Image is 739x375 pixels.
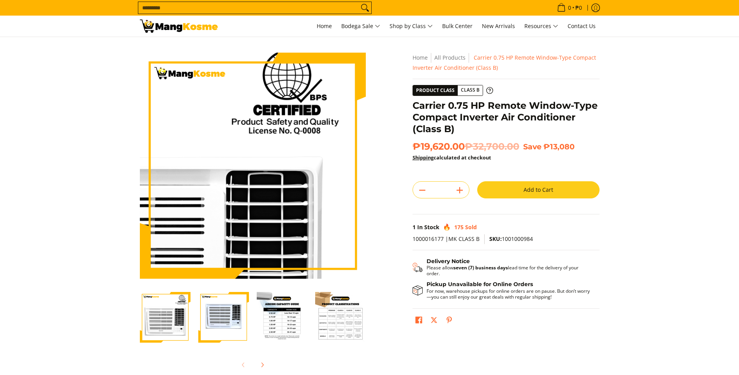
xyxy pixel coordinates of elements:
[427,281,533,288] strong: Pickup Unavailable for Online Orders
[386,16,437,37] a: Shop by Class
[427,258,470,265] strong: Delivery Notice
[482,22,515,30] span: New Arrivals
[413,235,480,242] span: 1000016177 |MK CLASS B
[450,184,469,196] button: Add
[520,16,562,37] a: Resources
[413,141,519,152] span: ₱19,620.00
[458,85,483,95] span: Class B
[543,142,575,151] span: ₱13,080
[574,5,583,11] span: ₱0
[413,184,432,196] button: Subtract
[444,315,455,328] a: Pin on Pinterest
[413,85,458,96] span: Product Class
[568,22,596,30] span: Contact Us
[524,21,558,31] span: Resources
[413,53,600,73] nav: Breadcrumbs
[413,154,434,161] a: Shipping
[413,100,600,135] h1: Carrier 0.75 HP Remote Window-Type Compact Inverter Air Conditioner (Class B)
[317,22,332,30] span: Home
[140,19,218,33] img: Carrier Compact Remote Inverter Aircon 0.75 HP - Class B l Mang Kosme
[489,235,533,242] span: 1001000984
[254,356,271,373] button: Next
[427,265,592,276] p: Please allow lead time for the delivery of your order.
[140,53,366,279] img: Carrier 0.75 HP Remote Window-Type Compact Inverter Air Conditioner (Class B)
[313,16,336,37] a: Home
[341,21,380,31] span: Bodega Sale
[454,223,464,231] span: 175
[390,21,433,31] span: Shop by Class
[413,315,424,328] a: Share on Facebook
[315,292,366,343] img: Carrier 0.75 HP Remote Window-Type Compact Inverter Air Conditioner (Class B)-4
[442,22,473,30] span: Bulk Center
[427,288,592,300] p: For now, warehouse pickups for online orders are on pause. But don’t worry—you can still enjoy ou...
[477,181,600,198] button: Add to Cart
[413,85,493,96] a: Product Class Class B
[465,223,477,231] span: Sold
[140,292,190,343] img: Carrier 0.75 HP Remote Window-Type Compact Inverter Air Conditioner (Class B)-1
[567,5,572,11] span: 0
[413,54,428,61] a: Home
[478,16,519,37] a: New Arrivals
[438,16,476,37] a: Bulk Center
[523,142,541,151] span: Save
[434,54,466,61] a: All Products
[413,54,596,71] span: Carrier 0.75 HP Remote Window-Type Compact Inverter Air Conditioner (Class B)
[417,223,439,231] span: In Stock
[413,154,491,161] strong: calculated at checkout
[429,315,439,328] a: Post on X
[564,16,600,37] a: Contact Us
[555,4,584,12] span: •
[198,292,249,343] img: Carrier 0.75 HP Remote Window-Type Compact Inverter Air Conditioner (Class B)-2
[413,258,592,277] button: Shipping & Delivery
[489,235,502,242] span: SKU:
[465,141,519,152] del: ₱32,700.00
[453,264,508,271] strong: seven (7) business days
[226,16,600,37] nav: Main Menu
[337,16,384,37] a: Bodega Sale
[257,292,307,343] img: Carrier 0.75 HP Remote Window-Type Compact Inverter Air Conditioner (Class B)-3
[359,2,371,14] button: Search
[413,223,416,231] span: 1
